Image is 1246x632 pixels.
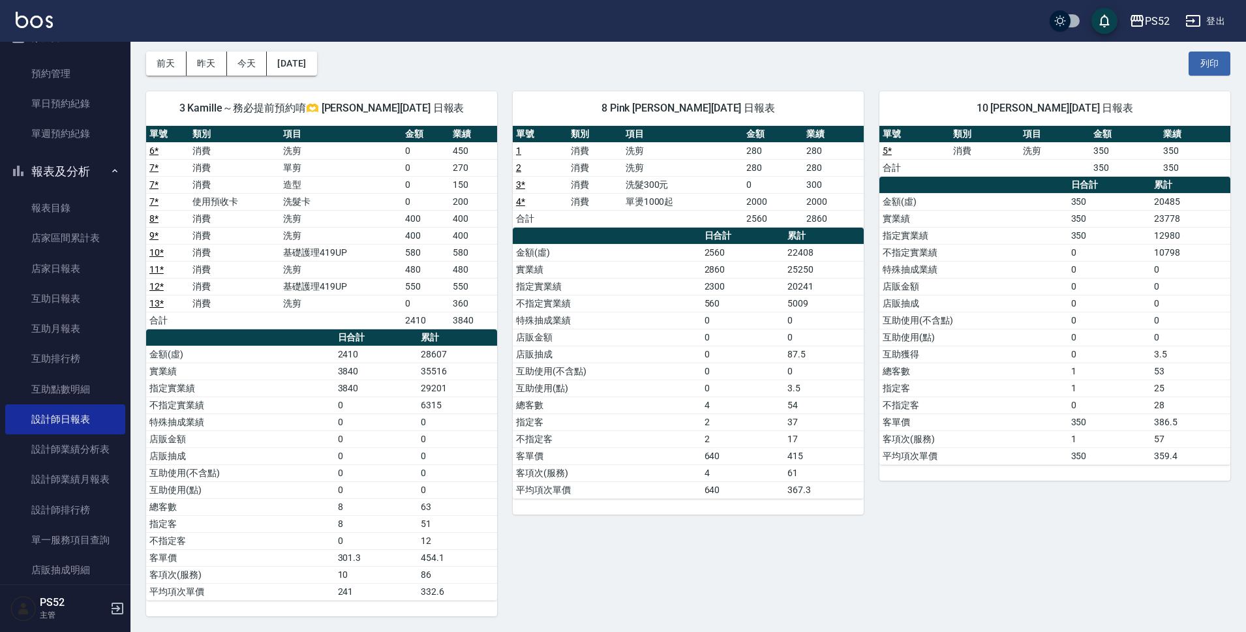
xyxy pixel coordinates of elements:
[280,278,402,295] td: 基礎護理419UP
[784,363,864,380] td: 0
[5,193,125,223] a: 報表目錄
[879,447,1068,464] td: 平均項次單價
[335,566,418,583] td: 10
[803,126,864,143] th: 業績
[16,12,53,28] img: Logo
[1151,380,1230,397] td: 25
[784,329,864,346] td: 0
[5,59,125,89] a: 預約管理
[418,515,497,532] td: 51
[622,176,743,193] td: 洗髮300元
[335,532,418,549] td: 0
[402,227,449,244] td: 400
[701,380,784,397] td: 0
[1124,8,1175,35] button: PS52
[280,210,402,227] td: 洗剪
[162,102,481,115] span: 3 Kamille～務必提前預約唷🫶 [PERSON_NAME][DATE] 日報表
[267,52,316,76] button: [DATE]
[335,464,418,481] td: 0
[1068,329,1151,346] td: 0
[513,346,701,363] td: 店販抽成
[280,126,402,143] th: 項目
[701,329,784,346] td: 0
[280,176,402,193] td: 造型
[1151,261,1230,278] td: 0
[5,314,125,344] a: 互助月報表
[146,532,335,549] td: 不指定客
[1151,430,1230,447] td: 57
[1020,126,1090,143] th: 項目
[146,380,335,397] td: 指定實業績
[335,397,418,414] td: 0
[335,414,418,430] td: 0
[784,295,864,312] td: 5009
[879,177,1230,465] table: a dense table
[402,159,449,176] td: 0
[1068,295,1151,312] td: 0
[280,193,402,210] td: 洗髮卡
[335,346,418,363] td: 2410
[1068,210,1151,227] td: 350
[1068,346,1151,363] td: 0
[701,295,784,312] td: 560
[146,464,335,481] td: 互助使用(不含點)
[879,295,1068,312] td: 店販抽成
[879,244,1068,261] td: 不指定實業績
[418,583,497,600] td: 332.6
[879,278,1068,295] td: 店販金額
[402,193,449,210] td: 0
[879,210,1068,227] td: 實業績
[701,261,784,278] td: 2860
[1068,177,1151,194] th: 日合計
[189,227,280,244] td: 消費
[189,142,280,159] td: 消費
[5,155,125,188] button: 報表及分析
[743,126,804,143] th: 金額
[701,278,784,295] td: 2300
[418,397,497,414] td: 6315
[5,89,125,119] a: 單日預約紀錄
[784,228,864,245] th: 累計
[879,414,1068,430] td: 客單價
[513,430,701,447] td: 不指定客
[40,596,106,609] h5: PS52
[418,464,497,481] td: 0
[189,278,280,295] td: 消費
[879,380,1068,397] td: 指定客
[1151,177,1230,194] th: 累計
[146,515,335,532] td: 指定客
[449,227,497,244] td: 400
[1151,210,1230,227] td: 23778
[513,312,701,329] td: 特殊抽成業績
[622,193,743,210] td: 單燙1000起
[784,430,864,447] td: 17
[280,295,402,312] td: 洗剪
[402,312,449,329] td: 2410
[513,228,864,499] table: a dense table
[701,430,784,447] td: 2
[227,52,267,76] button: 今天
[743,142,804,159] td: 280
[1160,142,1230,159] td: 350
[5,434,125,464] a: 設計師業績分析表
[5,119,125,149] a: 單週預約紀錄
[146,414,335,430] td: 特殊抽成業績
[784,261,864,278] td: 25250
[418,363,497,380] td: 35516
[784,397,864,414] td: 54
[950,142,1020,159] td: 消費
[784,464,864,481] td: 61
[146,566,335,583] td: 客項次(服務)
[280,261,402,278] td: 洗剪
[5,344,125,374] a: 互助排行榜
[516,162,521,173] a: 2
[280,227,402,244] td: 洗剪
[146,126,189,143] th: 單號
[187,52,227,76] button: 昨天
[568,159,622,176] td: 消費
[568,142,622,159] td: 消費
[513,126,568,143] th: 單號
[1091,8,1117,34] button: save
[516,145,521,156] a: 1
[335,549,418,566] td: 301.3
